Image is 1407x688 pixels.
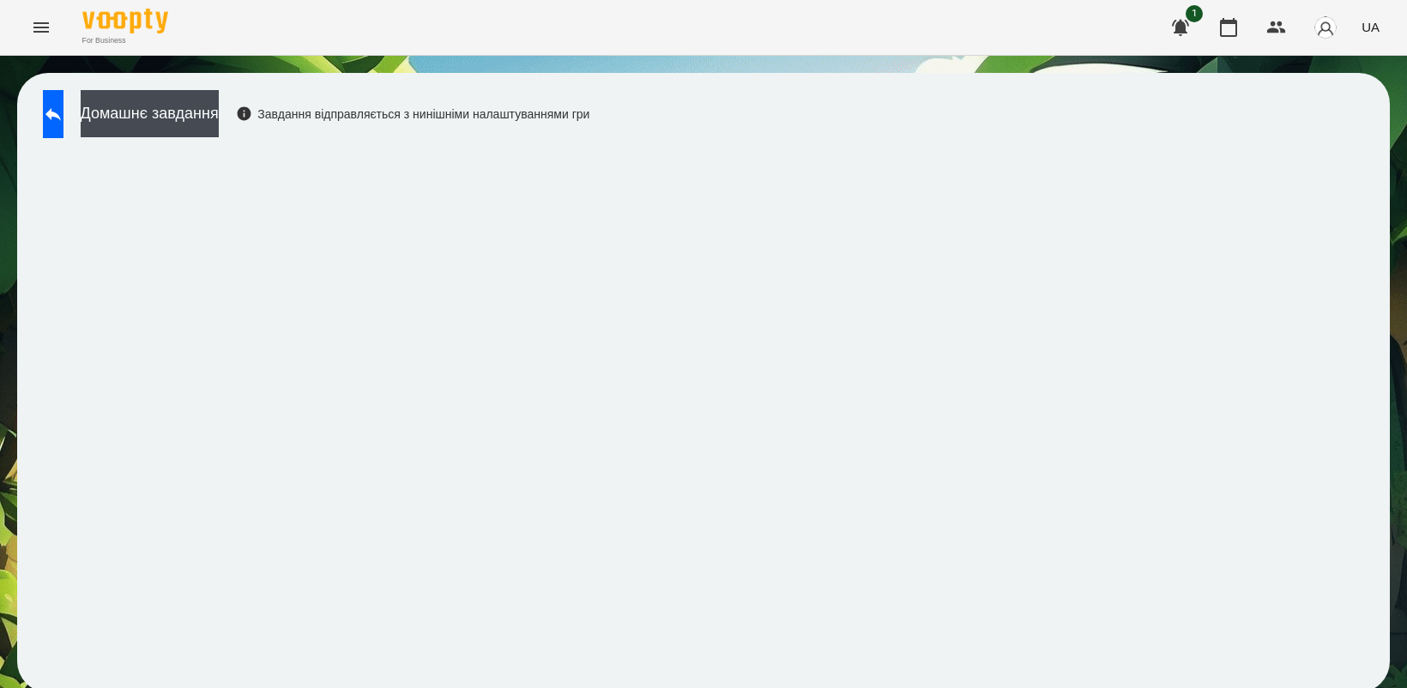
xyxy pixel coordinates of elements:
[1355,11,1386,43] button: UA
[82,9,168,33] img: Voopty Logo
[1186,5,1203,22] span: 1
[21,7,62,48] button: Menu
[82,35,168,46] span: For Business
[1362,18,1380,36] span: UA
[1313,15,1338,39] img: avatar_s.png
[81,90,219,137] button: Домашнє завдання
[236,106,590,123] div: Завдання відправляється з нинішніми налаштуваннями гри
